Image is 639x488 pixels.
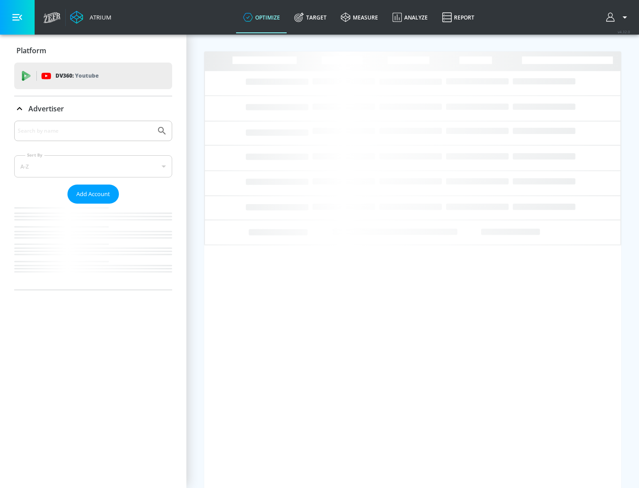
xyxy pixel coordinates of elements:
a: measure [334,1,385,33]
p: DV360: [55,71,99,81]
p: Advertiser [28,104,64,114]
a: optimize [236,1,287,33]
p: Youtube [75,71,99,80]
input: Search by name [18,125,152,137]
a: Atrium [70,11,111,24]
div: Advertiser [14,121,172,290]
span: Add Account [76,189,110,199]
nav: list of Advertiser [14,204,172,290]
div: Platform [14,38,172,63]
label: Sort By [25,152,44,158]
a: Report [435,1,481,33]
a: Analyze [385,1,435,33]
div: DV360: Youtube [14,63,172,89]
div: Advertiser [14,96,172,121]
div: A-Z [14,155,172,177]
p: Platform [16,46,46,55]
span: v 4.32.0 [618,29,630,34]
a: Target [287,1,334,33]
div: Atrium [86,13,111,21]
button: Add Account [67,185,119,204]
